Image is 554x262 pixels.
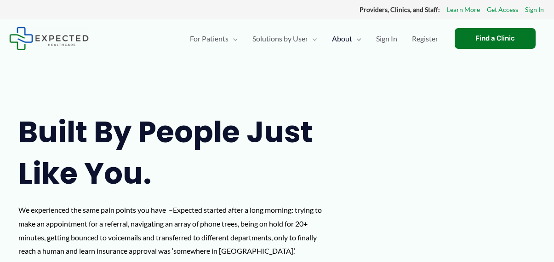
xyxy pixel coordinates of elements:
[325,23,369,55] a: AboutMenu Toggle
[190,23,228,55] span: For Patients
[352,23,361,55] span: Menu Toggle
[228,23,238,55] span: Menu Toggle
[183,23,445,55] nav: Primary Site Navigation
[18,111,329,194] h1: Built by people just like you.
[183,23,245,55] a: For PatientsMenu Toggle
[405,23,445,55] a: Register
[525,4,544,16] a: Sign In
[252,23,308,55] span: Solutions by User
[447,4,480,16] a: Learn More
[18,203,329,258] p: We experienced the same pain points you have –
[9,27,89,50] img: Expected Healthcare Logo - side, dark font, small
[487,4,518,16] a: Get Access
[376,23,397,55] span: Sign In
[332,23,352,55] span: About
[245,23,325,55] a: Solutions by UserMenu Toggle
[455,28,536,49] a: Find a Clinic
[369,23,405,55] a: Sign In
[412,23,438,55] span: Register
[360,6,440,13] strong: Providers, Clinics, and Staff:
[308,23,317,55] span: Menu Toggle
